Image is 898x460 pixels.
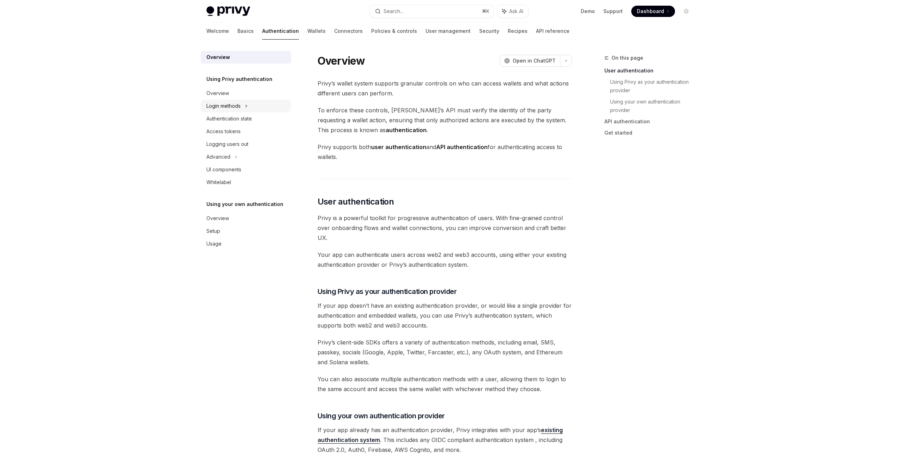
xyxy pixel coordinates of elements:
[318,287,457,296] span: Using Privy as your authentication provider
[206,114,252,123] div: Authentication state
[206,53,230,61] div: Overview
[604,65,698,76] a: User authentication
[604,116,698,127] a: API authentication
[536,23,569,40] a: API reference
[206,240,222,248] div: Usage
[318,196,394,207] span: User authentication
[206,127,241,136] div: Access tokens
[500,55,560,67] button: Open in ChatGPT
[262,23,299,40] a: Authentication
[206,75,272,83] h5: Using Privy authentication
[681,6,692,17] button: Toggle dark mode
[206,214,229,223] div: Overview
[610,76,698,96] a: Using Privy as your authentication provider
[237,23,254,40] a: Basics
[201,138,291,151] a: Logging users out
[201,163,291,176] a: UI components
[206,140,248,148] div: Logging users out
[318,142,572,162] span: Privy supports both and for authenticating access to wallets.
[318,213,572,243] span: Privy is a powerful toolkit for progressive authentication of users. With fine-grained control ov...
[201,212,291,225] a: Overview
[206,102,241,110] div: Login methods
[637,8,664,15] span: Dashboard
[631,6,675,17] a: Dashboard
[426,23,471,40] a: User management
[206,6,250,16] img: light logo
[603,8,623,15] a: Support
[201,237,291,250] a: Usage
[436,143,488,151] strong: API authentication
[371,23,417,40] a: Policies & controls
[497,5,528,18] button: Ask AI
[206,165,241,174] div: UI components
[201,112,291,125] a: Authentication state
[318,54,365,67] h1: Overview
[482,8,489,14] span: ⌘ K
[201,225,291,237] a: Setup
[201,176,291,189] a: Whitelabel
[508,23,528,40] a: Recipes
[513,57,556,64] span: Open in ChatGPT
[201,51,291,64] a: Overview
[201,87,291,100] a: Overview
[318,301,572,330] span: If your app doesn’t have an existing authentication provider, or would like a single provider for...
[334,23,363,40] a: Connectors
[509,8,523,15] span: Ask AI
[318,425,572,455] span: If your app already has an authentication provider, Privy integrates with your app’s . This inclu...
[610,96,698,116] a: Using your own authentication provider
[206,153,230,161] div: Advanced
[206,200,283,208] h5: Using your own authentication
[384,7,403,16] div: Search...
[604,127,698,138] a: Get started
[581,8,595,15] a: Demo
[318,411,445,421] span: Using your own authentication provider
[370,5,494,18] button: Search...⌘K
[318,105,572,135] span: To enforce these controls, [PERSON_NAME]’s API must verify the identity of the party requesting a...
[371,143,426,151] strong: user authentication
[318,78,572,98] span: Privy’s wallet system supports granular controls on who can access wallets and what actions diffe...
[307,23,326,40] a: Wallets
[611,54,643,62] span: On this page
[318,374,572,394] span: You can also associate multiple authentication methods with a user, allowing them to login to the...
[318,250,572,270] span: Your app can authenticate users across web2 and web3 accounts, using either your existing authent...
[386,126,427,134] strong: authentication
[206,178,231,187] div: Whitelabel
[206,89,229,98] div: Overview
[201,125,291,138] a: Access tokens
[206,23,229,40] a: Welcome
[318,337,572,367] span: Privy’s client-side SDKs offers a variety of authentication methods, including email, SMS, passke...
[479,23,499,40] a: Security
[206,227,220,235] div: Setup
